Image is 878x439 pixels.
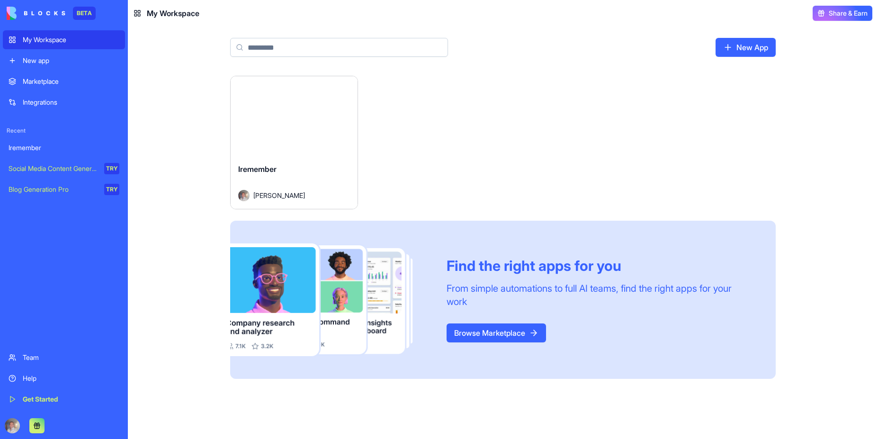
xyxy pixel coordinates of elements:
[3,138,125,157] a: Iremember
[23,394,119,404] div: Get Started
[23,374,119,383] div: Help
[3,72,125,91] a: Marketplace
[230,76,358,209] a: IrememberAvatar[PERSON_NAME]
[3,348,125,367] a: Team
[3,159,125,178] a: Social Media Content GeneratorTRY
[447,282,753,308] div: From simple automations to full AI teams, find the right apps for your work
[716,38,776,57] a: New App
[3,180,125,199] a: Blog Generation ProTRY
[73,7,96,20] div: BETA
[3,369,125,388] a: Help
[23,77,119,86] div: Marketplace
[238,190,250,201] img: Avatar
[9,143,119,152] div: Iremember
[3,51,125,70] a: New app
[230,243,431,357] img: Frame_181_egmpey.png
[3,127,125,134] span: Recent
[104,163,119,174] div: TRY
[7,7,65,20] img: logo
[7,7,96,20] a: BETA
[813,6,872,21] button: Share & Earn
[447,323,546,342] a: Browse Marketplace
[104,184,119,195] div: TRY
[3,30,125,49] a: My Workspace
[253,190,305,200] span: [PERSON_NAME]
[9,164,98,173] div: Social Media Content Generator
[23,353,119,362] div: Team
[9,185,98,194] div: Blog Generation Pro
[238,164,277,174] span: Iremember
[3,390,125,409] a: Get Started
[147,8,199,19] span: My Workspace
[447,257,753,274] div: Find the right apps for you
[23,35,119,45] div: My Workspace
[23,56,119,65] div: New app
[23,98,119,107] div: Integrations
[829,9,868,18] span: Share & Earn
[5,418,20,433] img: ACg8ocIoKTluYVx1WVSvMTc6vEhh8zlEulljtIG1Q6EjfdS3E24EJStT=s96-c
[3,93,125,112] a: Integrations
